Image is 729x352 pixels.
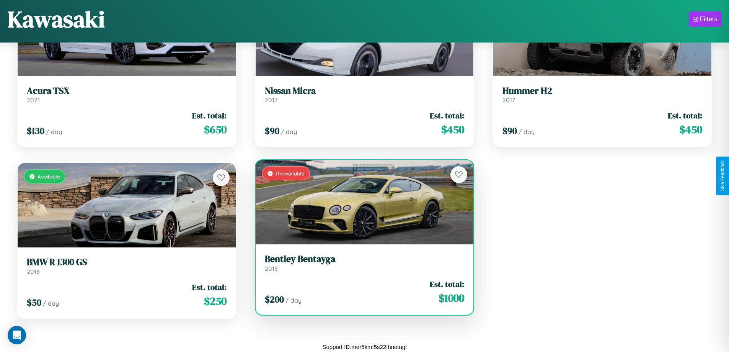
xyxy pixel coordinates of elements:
[502,85,702,97] h3: Hummer H2
[43,300,59,307] span: / day
[689,11,721,27] button: Filters
[276,170,305,177] span: Unavailable
[439,290,464,306] span: $ 1000
[441,122,464,137] span: $ 450
[265,254,465,272] a: Bentley Bentayga2018
[265,254,465,265] h3: Bentley Bentayga
[265,85,465,104] a: Nissan Micra2017
[8,3,105,35] h1: Kawasaki
[8,326,26,344] div: Open Intercom Messenger
[700,15,718,23] div: Filters
[46,128,62,136] span: / day
[27,85,227,97] h3: Acura TSX
[679,122,702,137] span: $ 450
[502,85,702,104] a: Hummer H22017
[38,173,60,180] span: Available
[720,160,725,192] div: Give Feedback
[192,282,227,293] span: Est. total:
[265,293,284,306] span: $ 200
[322,342,406,352] p: Support ID: mer5kmf5s22fhnotngl
[265,265,278,272] span: 2018
[502,96,515,104] span: 2017
[204,122,227,137] span: $ 650
[192,110,227,121] span: Est. total:
[27,257,227,275] a: BMW R 1300 GS2018
[519,128,535,136] span: / day
[285,296,302,304] span: / day
[27,124,44,137] span: $ 130
[27,96,40,104] span: 2021
[27,257,227,268] h3: BMW R 1300 GS
[668,110,702,121] span: Est. total:
[27,296,41,309] span: $ 50
[430,278,464,290] span: Est. total:
[430,110,464,121] span: Est. total:
[265,85,465,97] h3: Nissan Micra
[281,128,297,136] span: / day
[265,96,277,104] span: 2017
[204,293,227,309] span: $ 250
[27,268,40,275] span: 2018
[502,124,517,137] span: $ 90
[265,124,279,137] span: $ 90
[27,85,227,104] a: Acura TSX2021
